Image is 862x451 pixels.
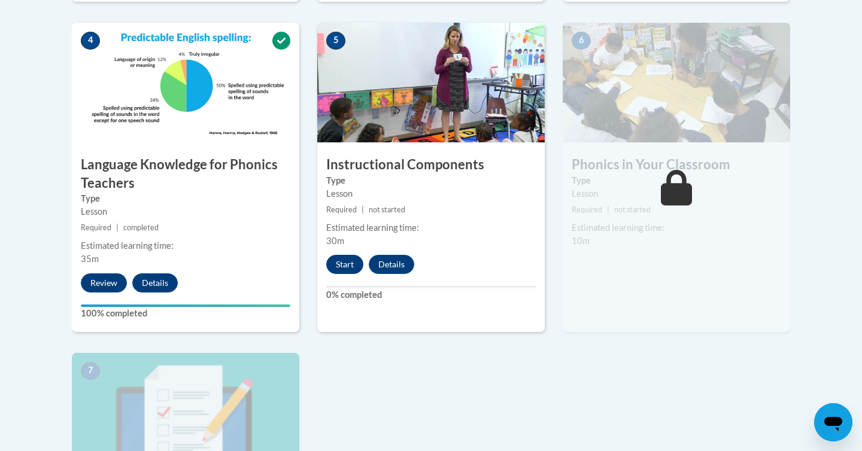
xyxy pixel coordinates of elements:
[814,403,852,441] iframe: Button to launch messaging window
[572,221,781,234] div: Estimated learning time:
[81,192,290,205] label: Type
[72,23,299,142] img: Course Image
[326,236,344,246] span: 30m
[326,205,357,214] span: Required
[326,174,536,187] label: Type
[81,223,111,232] span: Required
[572,236,590,246] span: 10m
[81,239,290,252] div: Estimated learning time:
[563,23,790,142] img: Course Image
[326,32,345,50] span: 5
[607,205,609,214] span: |
[572,174,781,187] label: Type
[81,273,127,292] button: Review
[572,187,781,200] div: Lesson
[572,205,602,214] span: Required
[326,221,536,234] div: Estimated learning time:
[81,254,99,264] span: 35m
[81,304,290,307] div: Your progress
[369,255,414,274] button: Details
[317,23,545,142] img: Course Image
[81,205,290,218] div: Lesson
[132,273,178,292] button: Details
[81,32,100,50] span: 4
[123,223,159,232] span: completed
[326,288,536,301] label: 0% completed
[369,205,405,214] span: not started
[572,32,591,50] span: 6
[563,156,790,174] h3: Phonics in Your Classroom
[81,307,290,320] label: 100% completed
[614,205,651,214] span: not started
[326,187,536,200] div: Lesson
[326,255,363,274] button: Start
[81,362,100,380] span: 7
[317,156,545,174] h3: Instructional Components
[72,156,299,193] h3: Language Knowledge for Phonics Teachers
[116,223,119,232] span: |
[362,205,364,214] span: |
